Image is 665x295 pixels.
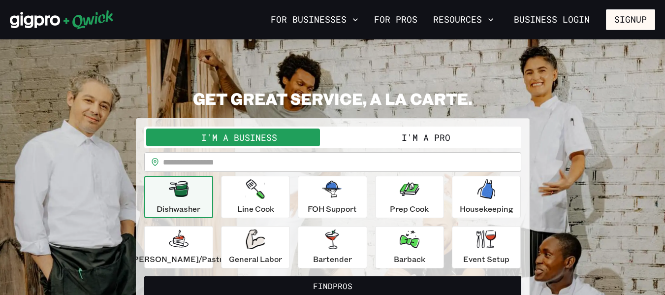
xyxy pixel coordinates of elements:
[606,9,655,30] button: Signup
[429,11,498,28] button: Resources
[267,11,362,28] button: For Businesses
[375,226,444,268] button: Barback
[130,253,227,265] p: [PERSON_NAME]/Pastry
[298,176,367,218] button: FOH Support
[460,203,513,215] p: Housekeeping
[452,176,521,218] button: Housekeeping
[333,129,519,146] button: I'm a Pro
[390,203,429,215] p: Prep Cook
[237,203,274,215] p: Line Cook
[452,226,521,268] button: Event Setup
[313,253,352,265] p: Bartender
[394,253,425,265] p: Barback
[370,11,421,28] a: For Pros
[298,226,367,268] button: Bartender
[463,253,509,265] p: Event Setup
[506,9,598,30] a: Business Login
[221,176,290,218] button: Line Cook
[308,203,357,215] p: FOH Support
[221,226,290,268] button: General Labor
[229,253,282,265] p: General Labor
[157,203,200,215] p: Dishwasher
[144,226,213,268] button: [PERSON_NAME]/Pastry
[146,129,333,146] button: I'm a Business
[144,176,213,218] button: Dishwasher
[136,89,530,108] h2: GET GREAT SERVICE, A LA CARTE.
[375,176,444,218] button: Prep Cook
